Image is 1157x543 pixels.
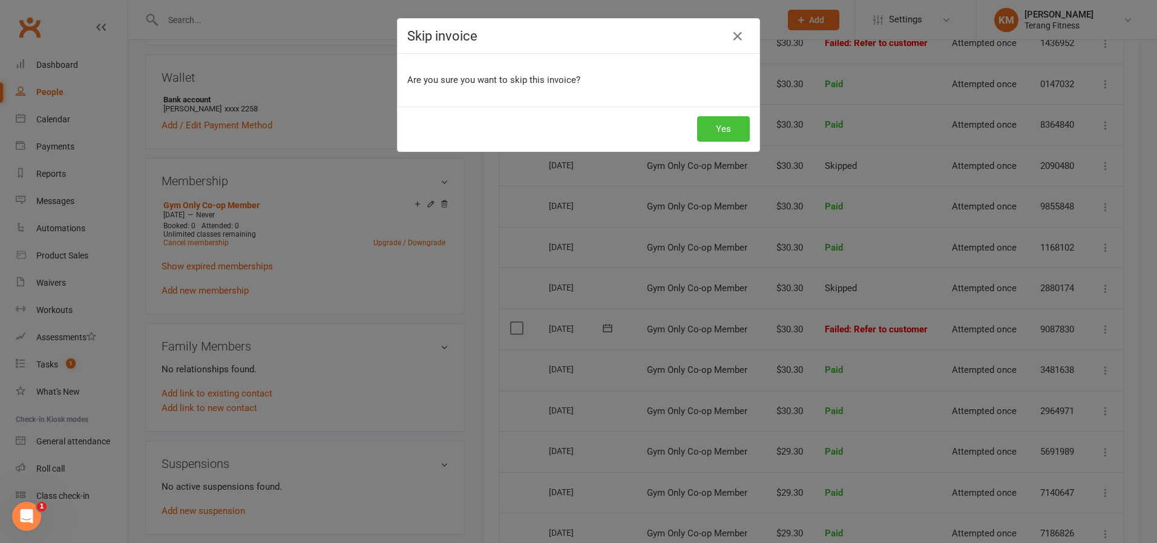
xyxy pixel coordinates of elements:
button: Yes [697,116,750,142]
iframe: Intercom live chat [12,502,41,531]
h4: Skip invoice [407,28,750,44]
button: Close [728,27,747,46]
span: 1 [37,502,47,512]
span: Are you sure you want to skip this invoice? [407,74,580,85]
